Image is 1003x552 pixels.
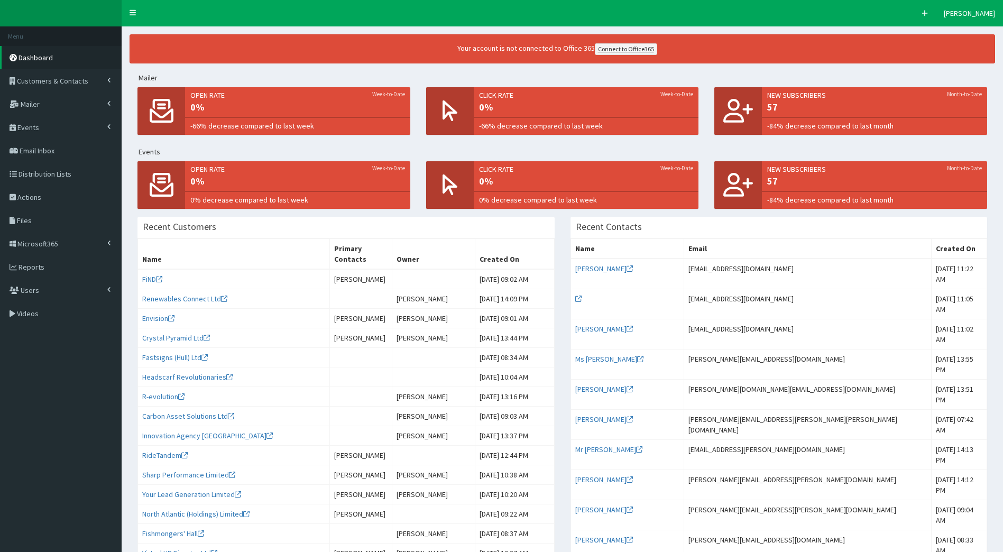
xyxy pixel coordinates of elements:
[684,410,932,440] td: [PERSON_NAME][EMAIL_ADDRESS][PERSON_NAME][PERSON_NAME][DOMAIN_NAME]
[475,309,554,328] td: [DATE] 09:01 AM
[767,195,982,205] span: -84% decrease compared to last month
[660,90,693,98] small: Week-to-Date
[576,222,642,232] h3: Recent Contacts
[330,269,392,289] td: [PERSON_NAME]
[475,407,554,426] td: [DATE] 09:03 AM
[767,100,982,114] span: 57
[139,148,995,156] h5: Events
[142,274,162,284] a: FiND
[931,410,987,440] td: [DATE] 07:42 AM
[21,286,39,295] span: Users
[475,504,554,524] td: [DATE] 09:22 AM
[947,164,982,172] small: Month-to-Date
[392,465,475,485] td: [PERSON_NAME]
[142,333,210,343] a: Crystal Pyramid Ltd
[475,348,554,367] td: [DATE] 08:34 AM
[142,450,188,460] a: RideTandem
[684,259,932,289] td: [EMAIL_ADDRESS][DOMAIN_NAME]
[684,470,932,500] td: [PERSON_NAME][EMAIL_ADDRESS][PERSON_NAME][DOMAIN_NAME]
[17,309,39,318] span: Videos
[475,289,554,309] td: [DATE] 14:09 PM
[575,324,633,334] a: [PERSON_NAME]
[575,445,642,454] a: Mr [PERSON_NAME]
[17,216,32,225] span: Files
[595,43,657,55] a: Connect to Office365
[475,524,554,544] td: [DATE] 08:37 AM
[19,262,44,272] span: Reports
[392,328,475,348] td: [PERSON_NAME]
[684,349,932,380] td: [PERSON_NAME][EMAIL_ADDRESS][DOMAIN_NAME]
[479,100,694,114] span: 0%
[767,164,982,174] span: New Subscribers
[944,8,995,18] span: [PERSON_NAME]
[575,264,633,273] a: [PERSON_NAME]
[575,535,633,545] a: [PERSON_NAME]
[330,485,392,504] td: [PERSON_NAME]
[479,164,694,174] span: Click rate
[20,146,54,155] span: Email Inbox
[138,239,330,270] th: Name
[575,505,633,514] a: [PERSON_NAME]
[19,169,71,179] span: Distribution Lists
[142,353,208,362] a: Fastsigns (Hull) Ltd
[767,90,982,100] span: New Subscribers
[931,259,987,289] td: [DATE] 11:22 AM
[330,504,392,524] td: [PERSON_NAME]
[475,485,554,504] td: [DATE] 10:20 AM
[17,239,58,249] span: Microsoft365
[931,470,987,500] td: [DATE] 14:12 PM
[142,392,185,401] a: R-evolution
[475,426,554,446] td: [DATE] 13:37 PM
[392,309,475,328] td: [PERSON_NAME]
[143,222,216,232] h3: Recent Customers
[684,500,932,530] td: [PERSON_NAME][EMAIL_ADDRESS][PERSON_NAME][DOMAIN_NAME]
[475,269,554,289] td: [DATE] 09:02 AM
[392,239,475,270] th: Owner
[142,411,234,421] a: Carbon Asset Solutions Ltd
[190,100,405,114] span: 0%
[931,319,987,349] td: [DATE] 11:02 AM
[139,74,995,82] h5: Mailer
[190,195,405,205] span: 0% decrease compared to last week
[17,123,39,132] span: Events
[479,90,694,100] span: Click rate
[475,328,554,348] td: [DATE] 13:44 PM
[575,475,633,484] a: [PERSON_NAME]
[19,53,53,62] span: Dashboard
[931,349,987,380] td: [DATE] 13:55 PM
[142,294,227,303] a: Renewables Connect Ltd
[330,309,392,328] td: [PERSON_NAME]
[17,76,88,86] span: Customers & Contacts
[684,289,932,319] td: [EMAIL_ADDRESS][DOMAIN_NAME]
[190,164,405,174] span: Open rate
[142,372,233,382] a: Headscarf Revolutionaries
[947,90,982,98] small: Month-to-Date
[575,354,643,364] a: Ms [PERSON_NAME]
[330,446,392,465] td: [PERSON_NAME]
[475,387,554,407] td: [DATE] 13:16 PM
[142,509,250,519] a: North Atlantic (Holdings) Limited
[392,485,475,504] td: [PERSON_NAME]
[684,239,932,259] th: Email
[660,164,693,172] small: Week-to-Date
[767,121,982,131] span: -84% decrease compared to last month
[21,99,40,109] span: Mailer
[767,174,982,188] span: 57
[392,289,475,309] td: [PERSON_NAME]
[372,90,405,98] small: Week-to-Date
[479,121,694,131] span: -66% decrease compared to last week
[392,407,475,426] td: [PERSON_NAME]
[142,470,235,480] a: Sharp Performance Limited
[684,319,932,349] td: [EMAIL_ADDRESS][DOMAIN_NAME]
[931,289,987,319] td: [DATE] 11:05 AM
[256,43,859,55] div: Your account is not connected to Office 365
[190,90,405,100] span: Open rate
[575,415,633,424] a: [PERSON_NAME]
[479,195,694,205] span: 0% decrease compared to last week
[392,387,475,407] td: [PERSON_NAME]
[475,465,554,485] td: [DATE] 10:38 AM
[475,367,554,387] td: [DATE] 10:04 AM
[931,440,987,470] td: [DATE] 14:13 PM
[475,446,554,465] td: [DATE] 12:44 PM
[17,192,41,202] span: Actions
